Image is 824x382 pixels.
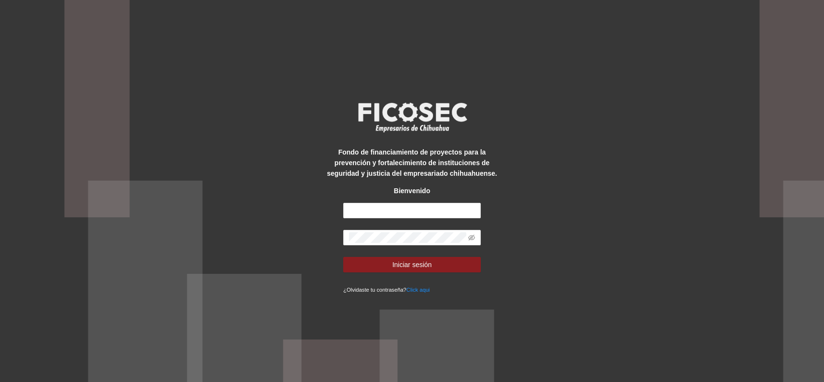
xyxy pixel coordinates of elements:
strong: Bienvenido [394,187,430,195]
a: Click aqui [406,287,430,293]
strong: Fondo de financiamiento de proyectos para la prevención y fortalecimiento de instituciones de seg... [327,148,497,177]
span: eye-invisible [468,234,475,241]
span: Iniciar sesión [392,259,432,270]
img: logo [352,99,473,135]
small: ¿Olvidaste tu contraseña? [343,287,430,293]
button: Iniciar sesión [343,257,481,272]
